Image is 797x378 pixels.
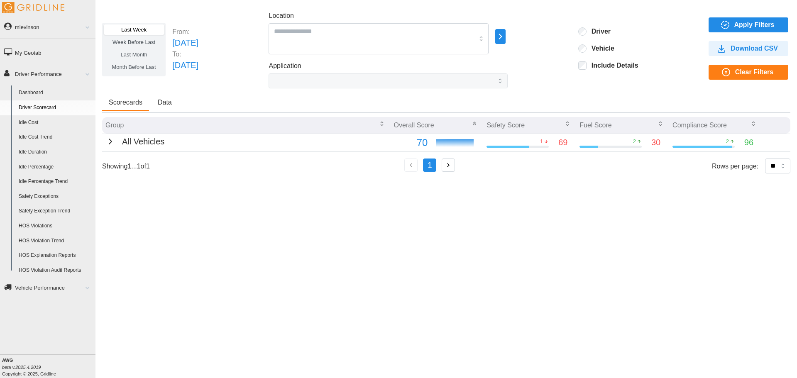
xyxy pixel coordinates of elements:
[2,2,64,13] img: Gridline
[735,65,773,79] span: Clear Filters
[120,51,147,58] span: Last Month
[15,219,95,234] a: HOS Violations
[121,27,147,33] span: Last Week
[269,11,294,21] label: Location
[102,161,150,171] p: Showing 1 ... 1 of 1
[731,41,778,56] span: Download CSV
[15,174,95,189] a: Idle Percentage Trend
[2,365,41,370] i: beta v.2025.4.2019
[172,37,198,49] p: [DATE]
[105,135,164,148] button: All Vehicles
[2,358,13,363] b: AWG
[158,99,172,106] span: Data
[726,138,729,145] p: 2
[15,100,95,115] a: Driver Scorecard
[15,145,95,160] a: Idle Duration
[15,160,95,175] a: Idle Percentage
[15,234,95,249] a: HOS Violation Trend
[112,39,155,45] span: Week Before Last
[112,64,156,70] span: Month Before Last
[709,65,788,80] button: Clear Filters
[2,357,95,377] div: Copyright © 2025, Gridline
[15,263,95,278] a: HOS Violation Audit Reports
[122,135,164,148] p: All Vehicles
[587,61,638,70] label: Include Details
[744,136,753,149] p: 96
[172,59,198,72] p: [DATE]
[540,138,543,145] p: 1
[15,85,95,100] a: Dashboard
[269,61,301,71] label: Application
[587,44,614,53] label: Vehicle
[394,135,428,151] p: 70
[172,49,198,59] p: To:
[109,99,142,106] span: Scorecards
[579,120,611,130] p: Fuel Score
[651,136,660,149] p: 30
[105,120,124,130] p: Group
[15,189,95,204] a: Safety Exceptions
[709,41,788,56] button: Download CSV
[712,161,758,171] p: Rows per page:
[558,136,567,149] p: 69
[15,248,95,263] a: HOS Explanation Reports
[633,138,636,145] p: 2
[709,17,788,32] button: Apply Filters
[172,27,198,37] p: From:
[15,115,95,130] a: Idle Cost
[672,120,727,130] p: Compliance Score
[587,27,611,36] label: Driver
[734,18,775,32] span: Apply Filters
[423,159,436,172] button: 1
[487,120,525,130] p: Safety Score
[15,204,95,219] a: Safety Exception Trend
[394,120,434,130] p: Overall Score
[15,130,95,145] a: Idle Cost Trend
